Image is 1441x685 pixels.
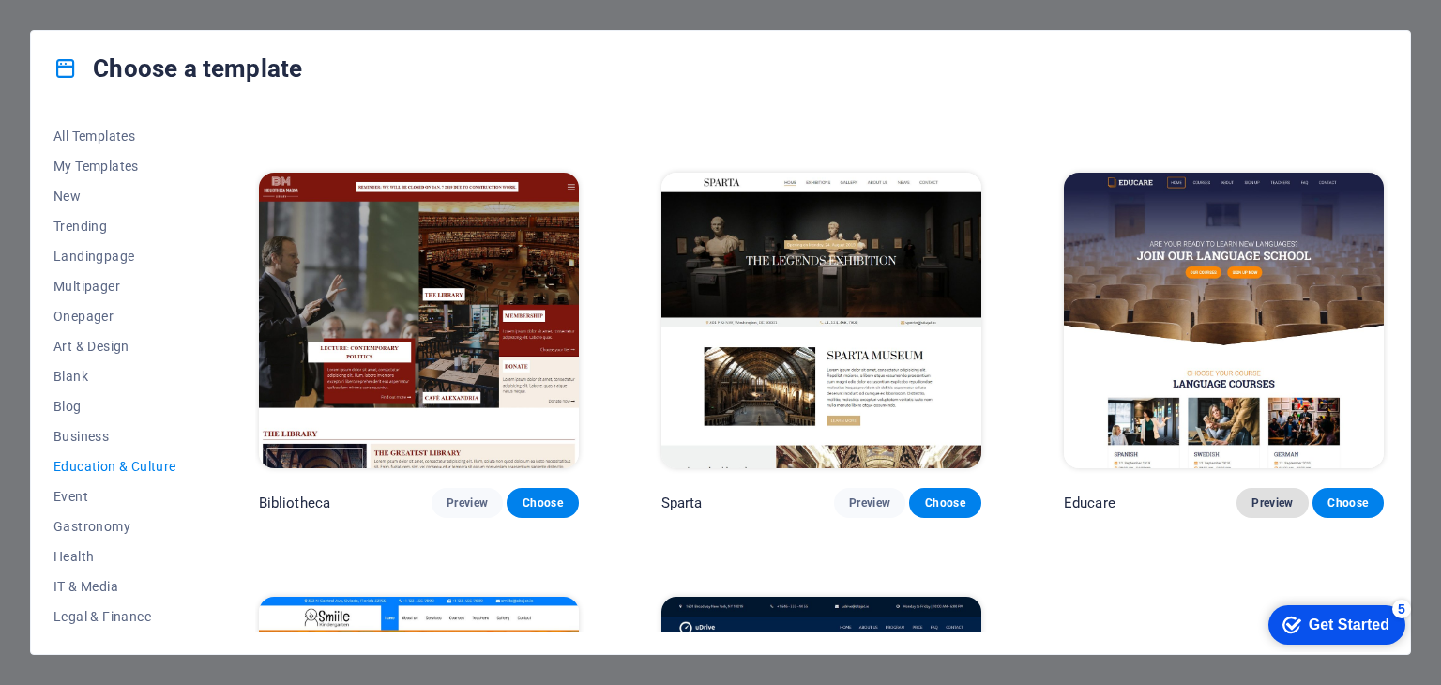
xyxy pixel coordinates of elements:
img: Bibliotheca [259,173,579,467]
button: Art & Design [53,331,176,361]
div: Get Started [55,21,136,38]
button: Gastronomy [53,511,176,541]
button: Preview [1236,488,1308,518]
button: Blank [53,361,176,391]
span: All Templates [53,129,176,144]
div: 5 [139,4,158,23]
button: Trending [53,211,176,241]
button: Preview [432,488,503,518]
span: Preview [1251,495,1293,510]
span: Education & Culture [53,459,176,474]
button: Business [53,421,176,451]
span: Choose [924,495,965,510]
button: Choose [1312,488,1384,518]
button: Preview [834,488,905,518]
button: IT & Media [53,571,176,601]
span: Health [53,549,176,564]
button: Legal & Finance [53,601,176,632]
span: Business [53,429,176,444]
span: Gastronomy [53,519,176,534]
button: Blog [53,391,176,421]
img: Sparta [661,173,981,467]
button: Event [53,481,176,511]
button: New [53,181,176,211]
button: Multipager [53,271,176,301]
span: Event [53,489,176,504]
p: Bibliotheca [259,494,331,512]
img: Educare [1064,173,1384,467]
span: Preview [447,495,488,510]
button: Choose [507,488,578,518]
button: Landingpage [53,241,176,271]
span: New [53,189,176,204]
span: Legal & Finance [53,609,176,624]
p: Sparta [661,494,703,512]
span: Choose [522,495,563,510]
span: Blank [53,369,176,384]
div: Get Started 5 items remaining, 0% complete [15,9,152,49]
p: Educare [1064,494,1115,512]
span: Onepager [53,309,176,324]
span: Landingpage [53,249,176,264]
button: Education & Culture [53,451,176,481]
span: Trending [53,219,176,234]
span: Preview [849,495,890,510]
button: Onepager [53,301,176,331]
span: Art & Design [53,339,176,354]
span: IT & Media [53,579,176,594]
span: Blog [53,399,176,414]
span: Multipager [53,279,176,294]
span: My Templates [53,159,176,174]
h4: Choose a template [53,53,302,84]
button: Choose [909,488,980,518]
button: Health [53,541,176,571]
button: My Templates [53,151,176,181]
span: Choose [1327,495,1369,510]
button: All Templates [53,121,176,151]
